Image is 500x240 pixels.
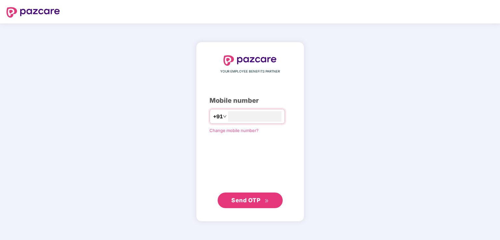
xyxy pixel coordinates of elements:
[223,114,227,118] span: down
[7,7,60,18] img: logo
[213,113,223,121] span: +91
[264,199,269,203] span: double-right
[209,128,259,133] a: Change mobile number?
[209,96,291,106] div: Mobile number
[231,197,260,204] span: Send OTP
[220,69,280,74] span: YOUR EMPLOYEE BENEFITS PARTNER
[223,55,277,66] img: logo
[218,193,283,208] button: Send OTPdouble-right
